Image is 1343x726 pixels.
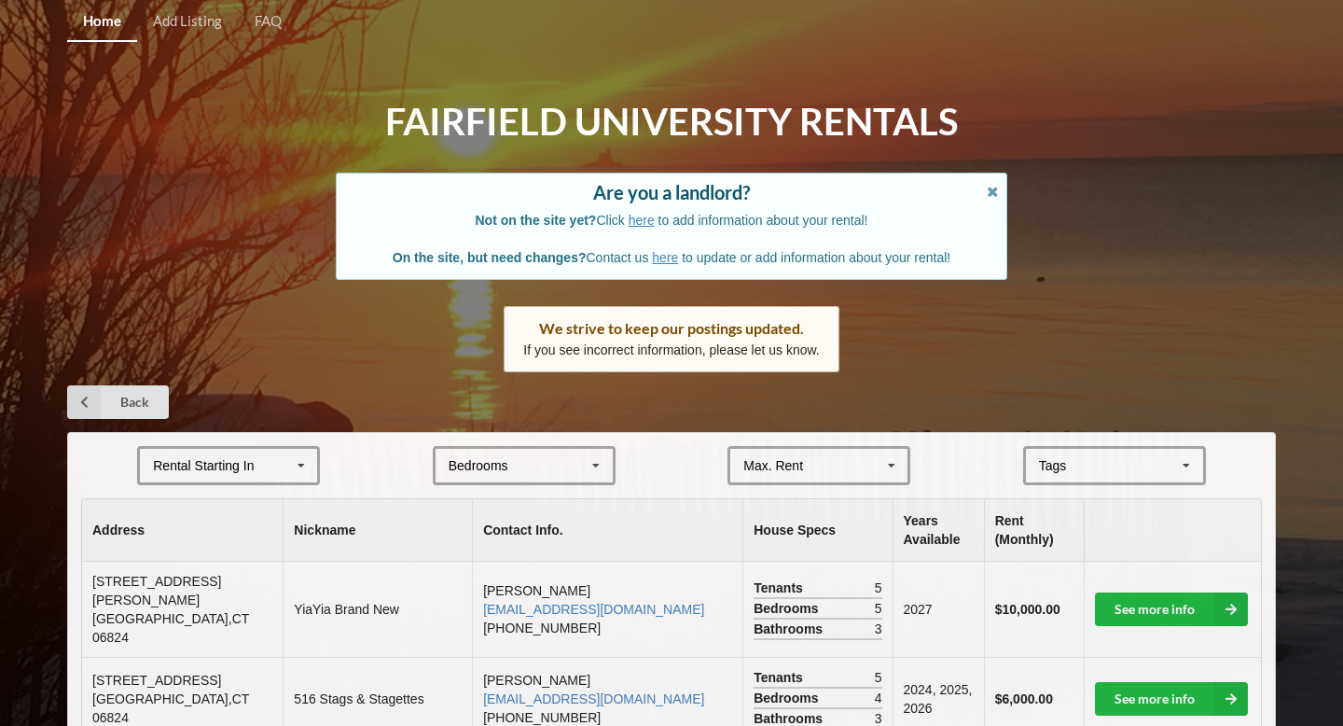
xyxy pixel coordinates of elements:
[629,213,655,228] a: here
[875,668,882,687] span: 5
[742,499,892,562] th: House Specs
[92,574,221,607] span: [STREET_ADDRESS][PERSON_NAME]
[449,459,508,472] div: Bedrooms
[137,2,238,42] a: Add Listing
[239,2,298,42] a: FAQ
[476,213,597,228] b: Not on the site yet?
[483,691,704,706] a: [EMAIL_ADDRESS][DOMAIN_NAME]
[754,620,827,638] span: Bathrooms
[153,459,254,472] div: Rental Starting In
[355,183,988,202] div: Are you a landlord?
[875,620,882,638] span: 3
[92,673,221,688] span: [STREET_ADDRESS]
[393,250,950,265] span: Contact us to update or add information about your rental!
[472,499,742,562] th: Contact Info.
[1034,455,1094,477] div: Tags
[472,562,742,657] td: [PERSON_NAME] [PHONE_NUMBER]
[283,562,472,657] td: YiaYia Brand New
[523,319,820,338] div: We strive to keep our postings updated.
[385,98,958,146] h1: Fairfield University Rentals
[483,602,704,617] a: [EMAIL_ADDRESS][DOMAIN_NAME]
[743,459,803,472] div: Max. Rent
[995,602,1060,617] b: $10,000.00
[754,668,808,687] span: Tenants
[67,2,137,42] a: Home
[652,250,678,265] a: here
[523,341,820,359] p: If you see incorrect information, please let us know.
[1095,593,1248,626] a: See more info
[393,250,587,265] b: On the site, but need changes?
[995,691,1053,706] b: $6,000.00
[754,579,808,597] span: Tenants
[92,611,249,645] span: [GEOGRAPHIC_DATA] , CT 06824
[893,562,984,657] td: 2027
[92,691,249,725] span: [GEOGRAPHIC_DATA] , CT 06824
[875,599,882,618] span: 5
[67,385,169,419] a: Back
[1095,682,1248,716] a: See more info
[893,499,984,562] th: Years Available
[984,499,1084,562] th: Rent (Monthly)
[82,499,283,562] th: Address
[283,499,472,562] th: Nickname
[754,689,823,707] span: Bedrooms
[875,579,882,597] span: 5
[875,689,882,707] span: 4
[754,599,823,618] span: Bedrooms
[476,213,868,228] span: Click to add information about your rental!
